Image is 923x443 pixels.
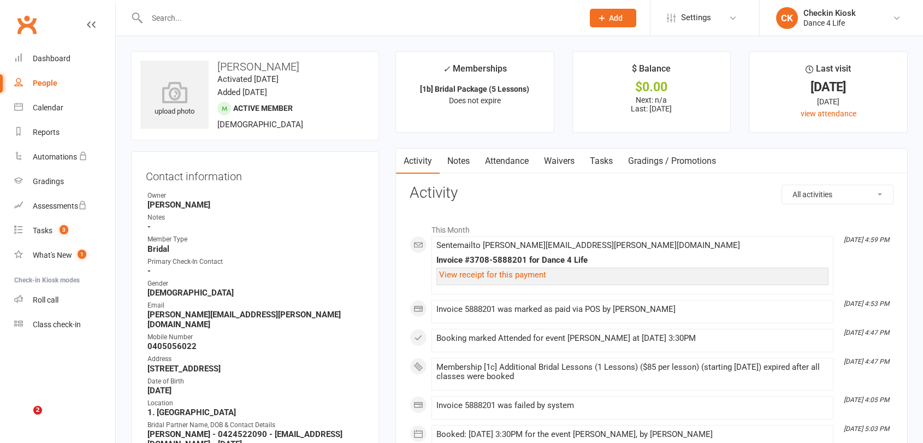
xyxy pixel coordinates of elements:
div: Calendar [33,103,63,112]
h3: Activity [410,185,894,202]
i: [DATE] 5:03 PM [844,425,889,433]
div: Owner [147,191,364,201]
a: People [14,71,115,96]
a: View receipt for this payment [439,270,546,280]
div: Reports [33,128,60,137]
div: Membership [1c] Additional Bridal Lessons (1 Lessons) ($85 per lesson) (starting [DATE]) expired ... [436,363,829,381]
div: Last visit [806,62,851,81]
div: Booking marked Attended for event [PERSON_NAME] at [DATE] 3:30PM [436,334,829,343]
p: Next: n/a Last: [DATE] [583,96,721,113]
span: Active member [233,104,293,113]
span: 3 [60,225,68,234]
strong: [DATE] [147,386,364,395]
div: What's New [33,251,72,259]
a: What's New1 [14,243,115,268]
h3: [PERSON_NAME] [140,61,370,73]
strong: [DEMOGRAPHIC_DATA] [147,288,364,298]
div: Gender [147,279,364,289]
strong: 1. [GEOGRAPHIC_DATA] [147,407,364,417]
a: Clubworx [13,11,40,38]
div: Dashboard [33,54,70,63]
h3: Contact information [146,166,364,182]
div: Automations [33,152,77,161]
div: Invoice 5888201 was marked as paid via POS by [PERSON_NAME] [436,305,829,314]
li: This Month [410,218,894,236]
strong: [STREET_ADDRESS] [147,364,364,374]
strong: [PERSON_NAME] [147,200,364,210]
a: Class kiosk mode [14,312,115,337]
div: Location [147,398,364,409]
div: Date of Birth [147,376,364,387]
span: Sent email to [PERSON_NAME][EMAIL_ADDRESS][PERSON_NAME][DOMAIN_NAME] [436,240,740,250]
span: 1 [78,250,86,259]
span: [DEMOGRAPHIC_DATA] [217,120,303,129]
span: Settings [681,5,711,30]
span: 2 [33,406,42,415]
div: Tasks [33,226,52,235]
iframe: Intercom live chat [11,406,37,432]
div: Address [147,354,364,364]
a: Tasks [582,149,620,174]
div: Booked: [DATE] 3:30PM for the event [PERSON_NAME], by [PERSON_NAME] [436,430,829,439]
div: $ Balance [632,62,671,81]
div: Memberships [443,62,507,82]
strong: [PERSON_NAME][EMAIL_ADDRESS][PERSON_NAME][DOMAIN_NAME] [147,310,364,329]
a: Tasks 3 [14,218,115,243]
time: Added [DATE] [217,87,267,97]
div: [DATE] [759,96,897,108]
div: Assessments [33,202,87,210]
strong: [1b] Bridal Package (5 Lessons) [420,85,529,93]
i: [DATE] 4:47 PM [844,329,889,336]
div: Primary Check-In Contact [147,257,364,267]
a: Gradings / Promotions [620,149,724,174]
a: Assessments [14,194,115,218]
a: Automations [14,145,115,169]
time: Activated [DATE] [217,74,279,84]
div: Dance 4 Life [803,18,856,28]
a: Attendance [477,149,536,174]
a: Roll call [14,288,115,312]
div: Mobile Number [147,332,364,342]
a: Reports [14,120,115,145]
a: Dashboard [14,46,115,71]
strong: - [147,222,364,232]
i: [DATE] 4:05 PM [844,396,889,404]
div: Checkin Kiosk [803,8,856,18]
div: Roll call [33,296,58,304]
i: [DATE] 4:53 PM [844,300,889,308]
div: Class check-in [33,320,81,329]
div: Gradings [33,177,64,186]
a: Waivers [536,149,582,174]
strong: Bridal [147,244,364,254]
a: view attendance [801,109,856,118]
div: Bridal Partner Name, DOB & Contact Details [147,420,364,430]
div: $0.00 [583,81,721,93]
a: Gradings [14,169,115,194]
strong: - [147,266,364,276]
div: Email [147,300,364,311]
div: CK [776,7,798,29]
a: Calendar [14,96,115,120]
div: [DATE] [759,81,897,93]
i: ✓ [443,64,450,74]
i: [DATE] 4:59 PM [844,236,889,244]
span: Add [609,14,623,22]
button: Add [590,9,636,27]
div: Member Type [147,234,364,245]
a: Notes [440,149,477,174]
a: Activity [396,149,440,174]
div: Invoice #3708-5888201 for Dance 4 Life [436,256,829,265]
div: Notes [147,212,364,223]
i: [DATE] 4:47 PM [844,358,889,365]
div: Invoice 5888201 was failed by system [436,401,829,410]
div: People [33,79,57,87]
input: Search... [144,10,576,26]
div: upload photo [140,81,209,117]
span: Does not expire [449,96,501,105]
strong: 0405056022 [147,341,364,351]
